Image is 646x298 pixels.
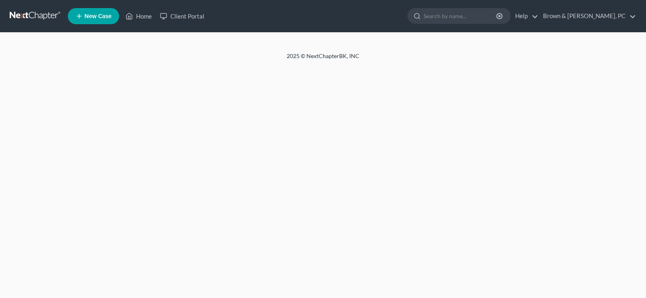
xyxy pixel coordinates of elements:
[93,52,553,67] div: 2025 © NextChapterBK, INC
[511,9,538,23] a: Help
[84,13,111,19] span: New Case
[156,9,208,23] a: Client Portal
[539,9,636,23] a: Brown & [PERSON_NAME], PC
[122,9,156,23] a: Home
[424,8,497,23] input: Search by name...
